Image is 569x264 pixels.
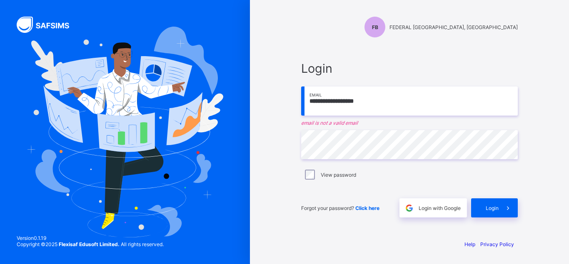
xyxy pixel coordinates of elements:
a: Click here [355,205,379,211]
span: Forgot your password? [301,205,379,211]
img: google.396cfc9801f0270233282035f929180a.svg [404,203,414,213]
span: Login [301,61,518,76]
label: View password [321,172,356,178]
span: Copyright © 2025 All rights reserved. [17,241,164,247]
span: Login [486,205,499,211]
span: Version 0.1.19 [17,235,164,241]
a: Help [464,241,475,247]
span: Login with Google [419,205,461,211]
em: email is not a valid email [301,120,518,126]
a: Privacy Policy [480,241,514,247]
span: FEDERAL [GEOGRAPHIC_DATA], [GEOGRAPHIC_DATA] [389,24,518,30]
span: FB [372,24,378,30]
strong: Flexisaf Edusoft Limited. [59,241,120,247]
img: Hero Image [27,27,223,238]
img: SAFSIMS Logo [17,17,79,33]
